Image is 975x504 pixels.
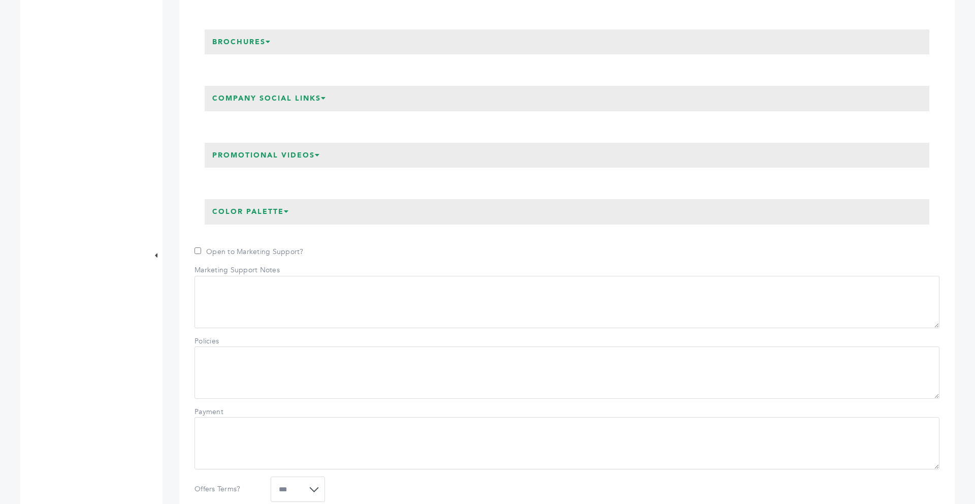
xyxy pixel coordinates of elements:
[194,336,266,346] label: Policies
[205,29,279,55] h3: Brochures
[205,199,297,225] h3: Color Palette
[194,484,266,494] label: Offers Terms?
[194,407,266,417] label: Payment
[194,265,280,275] label: Marketing Support Notes
[194,247,201,254] input: Open to Marketing Support?
[205,86,334,111] h3: Company Social Links
[194,247,304,257] label: Open to Marketing Support?
[205,143,328,168] h3: Promotional Videos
